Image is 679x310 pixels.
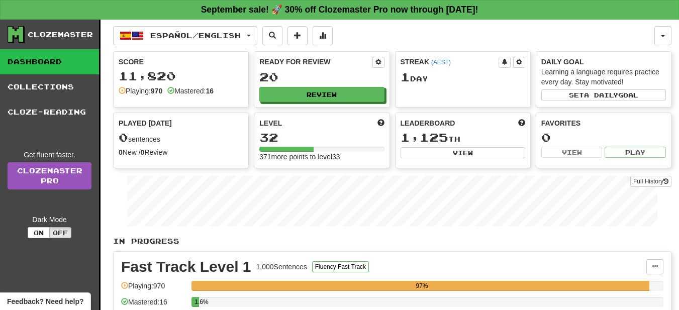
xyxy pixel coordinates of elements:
button: Full History [630,176,671,187]
div: Day [401,71,525,84]
p: In Progress [113,236,671,246]
div: Playing: [119,86,162,96]
div: 0 [541,131,666,144]
div: th [401,131,525,144]
span: 0 [119,130,128,144]
strong: September sale! 🚀 30% off Clozemaster Pro now through [DATE]! [201,5,478,15]
span: This week in points, UTC [518,118,525,128]
div: New / Review [119,147,243,157]
strong: 16 [206,87,214,95]
span: Español / English [150,31,241,40]
div: Ready for Review [259,57,372,67]
div: Learning a language requires practice every day. Stay motivated! [541,67,666,87]
button: View [541,147,603,158]
span: Level [259,118,282,128]
button: Play [605,147,666,158]
div: 32 [259,131,384,144]
div: Mastered: [167,86,214,96]
span: Score more points to level up [377,118,384,128]
div: Get fluent faster. [8,150,91,160]
div: 20 [259,71,384,83]
button: Seta dailygoal [541,89,666,100]
span: Open feedback widget [7,296,83,306]
span: a daily [584,91,618,98]
div: 371 more points to level 33 [259,152,384,162]
div: 1,000 Sentences [256,262,307,272]
strong: 970 [151,87,162,95]
div: 11,820 [119,70,243,82]
div: 1.6% [195,297,199,307]
span: 1,125 [401,130,448,144]
button: Español/English [113,26,257,45]
span: Leaderboard [401,118,455,128]
div: Playing: 970 [121,281,186,297]
div: Dark Mode [8,215,91,225]
button: Fluency Fast Track [312,261,369,272]
div: Score [119,57,243,67]
div: Favorites [541,118,666,128]
button: On [28,227,50,238]
a: ClozemasterPro [8,162,91,189]
strong: 0 [119,148,123,156]
span: Played [DATE] [119,118,172,128]
div: Streak [401,57,499,67]
strong: 0 [141,148,145,156]
button: More stats [313,26,333,45]
div: Fast Track Level 1 [121,259,251,274]
button: Search sentences [262,26,282,45]
button: View [401,147,525,158]
span: 1 [401,70,410,84]
button: Add sentence to collection [287,26,308,45]
div: sentences [119,131,243,144]
div: 97% [195,281,649,291]
button: Off [49,227,71,238]
a: (AEST) [431,59,451,66]
div: Daily Goal [541,57,666,67]
div: Clozemaster [28,30,93,40]
button: Review [259,87,384,102]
